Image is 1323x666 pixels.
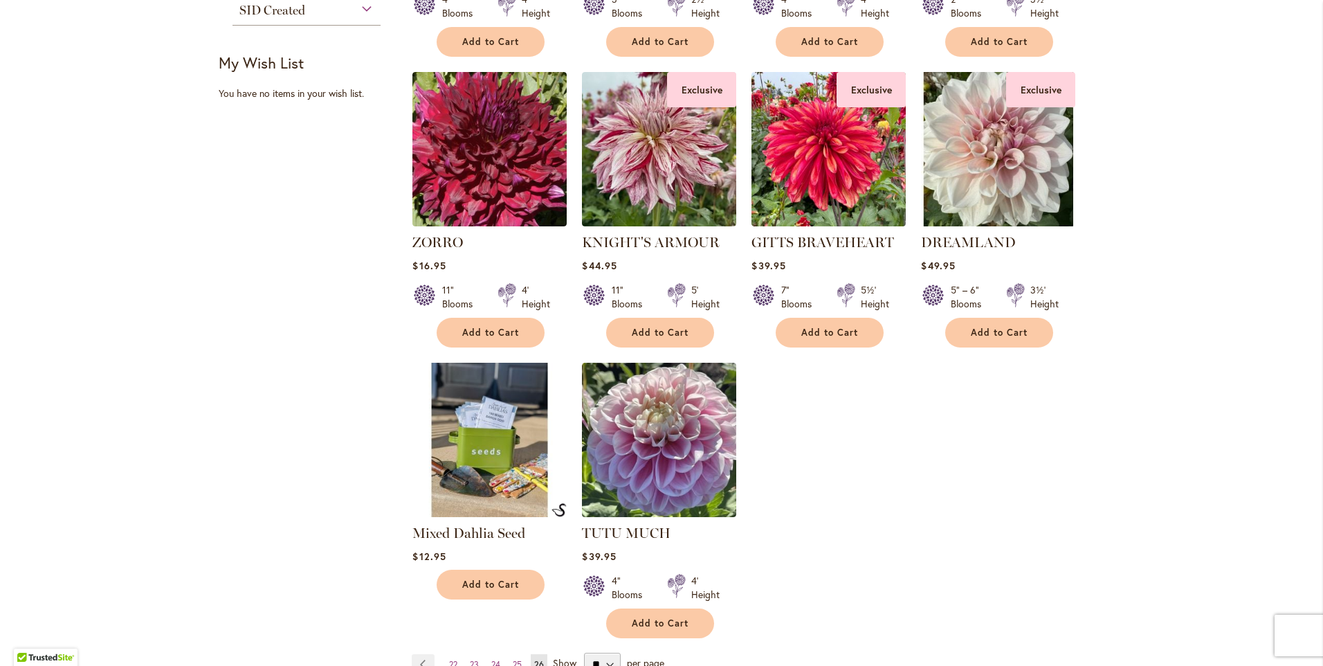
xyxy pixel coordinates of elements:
button: Add to Cart [606,27,714,57]
div: 4" Blooms [612,574,650,602]
button: Add to Cart [945,318,1053,348]
span: $16.95 [412,259,446,272]
strong: My Wish List [219,53,304,73]
span: $39.95 [751,259,785,272]
span: $44.95 [582,259,617,272]
a: Mixed Dahlia Seed Mixed Dahlia Seed [412,507,567,520]
div: 11" Blooms [612,283,650,311]
span: Add to Cart [462,327,519,339]
a: Tutu Much [582,507,736,520]
div: 5' Height [691,283,720,311]
span: Add to Cart [632,327,688,339]
div: 5½' Height [861,283,889,311]
a: TUTU MUCH [582,525,670,541]
span: Add to Cart [632,36,688,48]
button: Add to Cart [945,27,1053,57]
img: DREAMLAND [921,72,1075,226]
span: Add to Cart [971,327,1028,339]
img: Mixed Dahlia Seed [551,503,567,517]
a: KNIGHT'S ARMOUR [582,234,720,251]
span: Add to Cart [632,618,688,629]
button: Add to Cart [776,318,884,348]
div: 7" Blooms [781,283,820,311]
div: 5" – 6" Blooms [951,283,989,311]
span: $49.95 [921,259,955,272]
img: Tutu Much [582,363,736,517]
img: Zorro [412,72,567,226]
iframe: Launch Accessibility Center [10,617,49,656]
button: Add to Cart [437,318,545,348]
a: DREAMLAND Exclusive [921,216,1075,229]
button: Add to Cart [776,27,884,57]
div: You have no items in your wish list. [219,87,403,100]
div: Exclusive [1006,72,1075,107]
a: ZORRO [412,234,463,251]
button: Add to Cart [606,609,714,638]
button: Add to Cart [437,27,545,57]
div: 4' Height [691,574,720,602]
span: $12.95 [412,550,446,563]
span: Add to Cart [801,36,858,48]
img: Mixed Dahlia Seed [412,363,567,517]
a: KNIGHTS ARMOUR Exclusive [582,216,736,229]
div: Exclusive [837,72,906,107]
div: 4' Height [522,283,550,311]
a: GITTS BRAVEHEART [751,234,894,251]
span: Add to Cart [462,579,519,591]
button: Add to Cart [606,318,714,348]
div: 11" Blooms [442,283,481,311]
a: Mixed Dahlia Seed [412,525,525,541]
span: Add to Cart [971,36,1028,48]
img: KNIGHTS ARMOUR [582,72,736,226]
button: Add to Cart [437,570,545,600]
div: Exclusive [667,72,736,107]
img: GITTS BRAVEHEART [751,72,906,226]
a: Zorro [412,216,567,229]
div: 3½' Height [1030,283,1059,311]
a: GITTS BRAVEHEART Exclusive [751,216,906,229]
span: Add to Cart [801,327,858,339]
a: DREAMLAND [921,234,1016,251]
span: $39.95 [582,550,616,563]
span: SID Created [239,3,305,18]
span: Add to Cart [462,36,519,48]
